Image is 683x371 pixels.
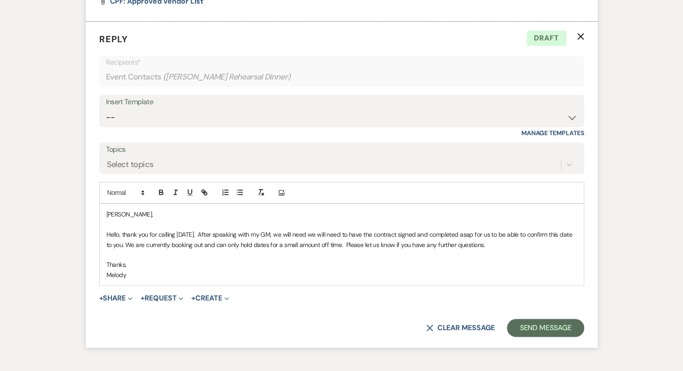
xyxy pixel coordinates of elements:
[106,57,577,68] p: Recipients*
[99,295,103,302] span: +
[426,324,494,331] button: Clear message
[141,295,145,302] span: +
[99,295,133,302] button: Share
[106,68,577,86] div: Event Contacts
[191,295,229,302] button: Create
[106,209,577,219] p: [PERSON_NAME],
[106,270,577,280] p: Melody
[527,31,566,46] span: Draft
[521,129,584,137] a: Manage Templates
[106,143,577,156] label: Topics
[107,159,154,171] div: Select topics
[106,96,577,109] div: Insert Template
[191,295,195,302] span: +
[106,230,577,250] p: Hello, thank you for calling [DATE]. After speaking with my GM, we will need we will need to have...
[106,260,577,269] p: Thanks,
[163,71,291,83] span: ( [PERSON_NAME] Rehearsal Dinner )
[99,33,128,45] span: Reply
[507,319,584,337] button: Send Message
[141,295,183,302] button: Request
